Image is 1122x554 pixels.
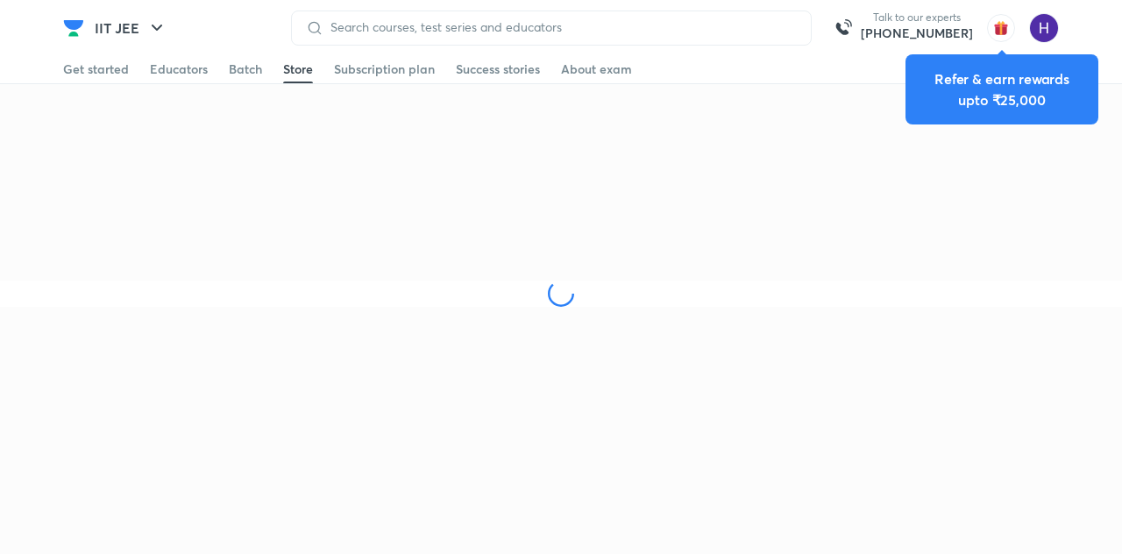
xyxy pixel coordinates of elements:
[84,11,178,46] button: IIT JEE
[861,11,973,25] p: Talk to our experts
[456,55,540,83] a: Success stories
[283,60,313,78] div: Store
[323,20,797,34] input: Search courses, test series and educators
[229,60,262,78] div: Batch
[987,14,1015,42] img: avatar
[826,11,861,46] img: call-us
[150,60,208,78] div: Educators
[150,55,208,83] a: Educators
[561,55,632,83] a: About exam
[561,60,632,78] div: About exam
[229,55,262,83] a: Batch
[1029,13,1059,43] img: Hitesh Maheshwari
[283,55,313,83] a: Store
[63,18,84,39] img: Company Logo
[456,60,540,78] div: Success stories
[63,55,129,83] a: Get started
[334,55,435,83] a: Subscription plan
[63,60,129,78] div: Get started
[861,25,973,42] a: [PHONE_NUMBER]
[920,68,1084,110] div: Refer & earn rewards upto ₹25,000
[334,60,435,78] div: Subscription plan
